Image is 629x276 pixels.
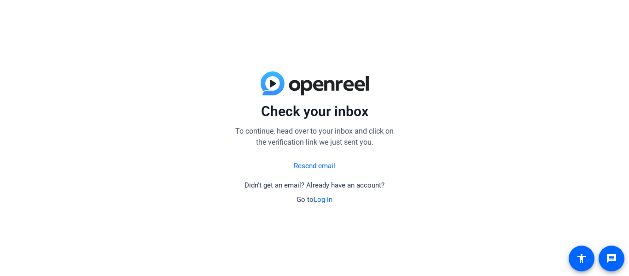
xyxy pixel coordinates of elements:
[297,195,332,204] span: Go to
[232,103,397,120] p: Check your inbox
[314,195,332,204] a: Log in
[294,161,335,171] a: Resend email
[245,181,384,189] span: Didn't get an email? Already have an account?
[261,71,369,95] img: blue-gradient.svg
[606,253,617,264] mat-icon: message
[576,253,587,264] mat-icon: accessibility
[232,126,397,148] p: To continue, head over to your inbox and click on the verification link we just sent you.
